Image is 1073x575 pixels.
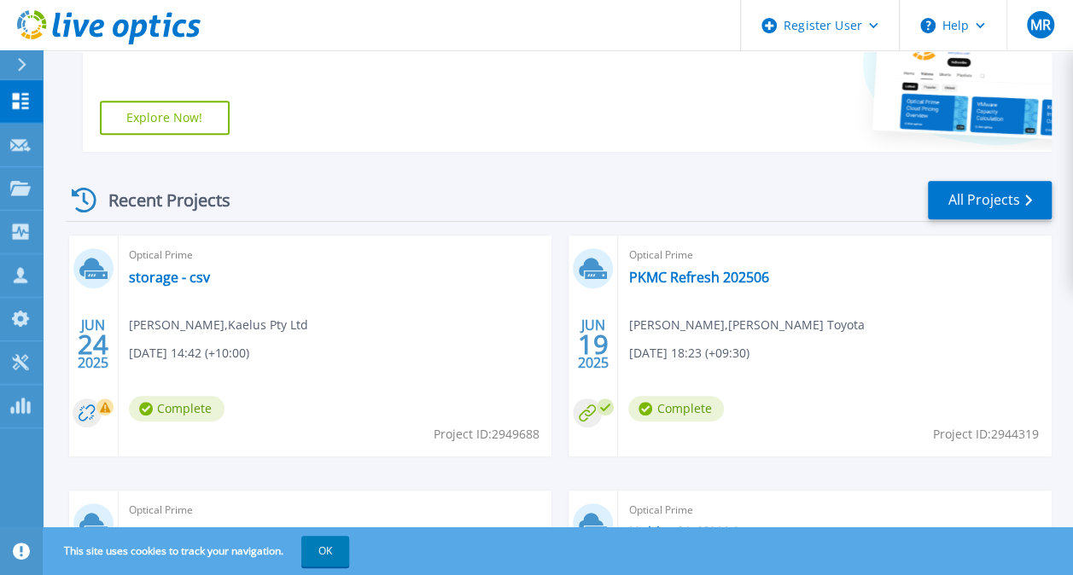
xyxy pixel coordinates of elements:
[66,179,254,221] div: Recent Projects
[628,501,1041,520] span: Optical Prime
[129,396,225,421] span: Complete
[578,337,609,351] span: 19
[100,101,230,135] a: Explore Now!
[129,246,542,264] span: Optical Prime
[628,524,738,541] a: UnitingSA SRV-LS
[928,181,1052,219] a: All Projects
[78,337,108,351] span: 24
[129,316,308,334] span: [PERSON_NAME] , Kaelus Pty Ltd
[628,269,768,286] a: PKMC Refresh 202506
[301,536,349,566] button: OK
[628,246,1041,264] span: Optical Prime
[628,396,724,421] span: Complete
[129,269,210,286] a: storage - csv
[628,344,749,363] span: [DATE] 18:23 (+09:30)
[129,344,249,363] span: [DATE] 14:42 (+10:00)
[129,524,178,541] a: vcenter
[1029,18,1050,32] span: MR
[628,316,864,334] span: [PERSON_NAME] , [PERSON_NAME] Toyota
[433,425,539,444] span: Project ID: 2949688
[47,536,349,566] span: This site uses cookies to track your navigation.
[933,425,1039,444] span: Project ID: 2944319
[129,501,542,520] span: Optical Prime
[77,313,109,375] div: JUN 2025
[577,313,609,375] div: JUN 2025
